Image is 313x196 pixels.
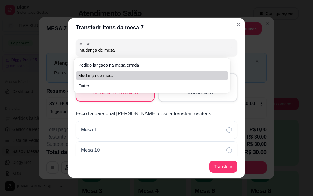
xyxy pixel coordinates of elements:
label: Motivo [79,41,92,46]
span: Pedido lançado na mesa errada [79,62,219,68]
p: Mesa 1 [81,126,97,134]
span: Outro [79,83,219,89]
p: Escolha para qual [PERSON_NAME] deseja transferir os itens [76,110,237,117]
header: Transferir itens da mesa 7 [68,18,245,37]
p: Mesa 10 [81,146,100,154]
button: Transferir [209,161,237,173]
button: Close [234,20,243,29]
span: Mudança de mesa [79,47,226,53]
span: Mudança de mesa [79,72,219,79]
